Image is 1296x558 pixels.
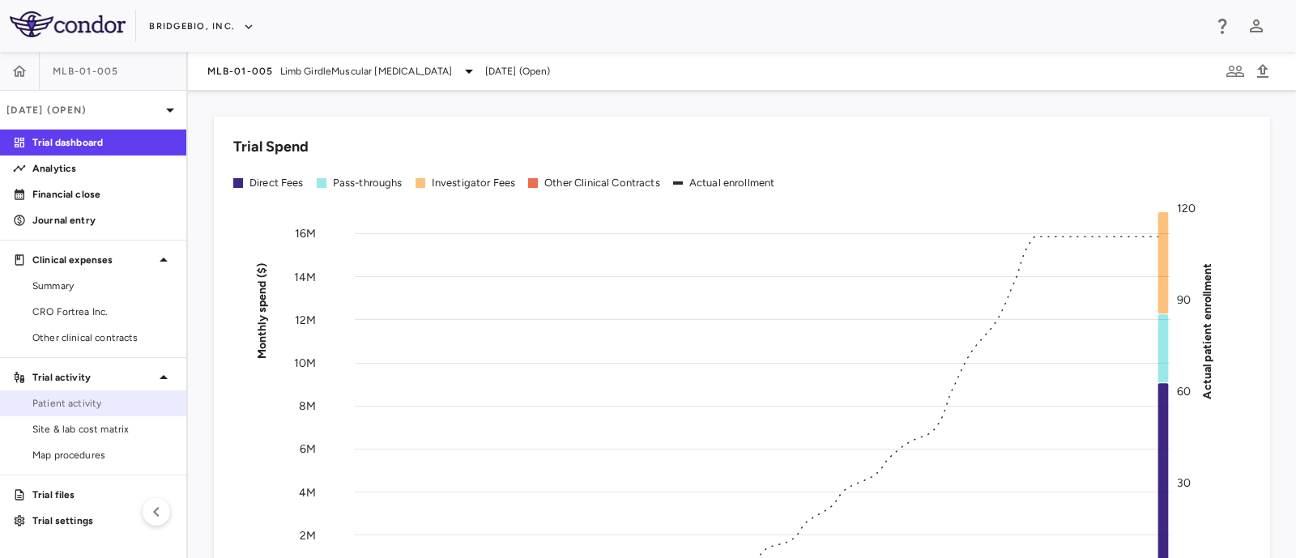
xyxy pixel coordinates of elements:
span: MLB-01-005 [53,65,119,78]
tspan: 10M [294,356,316,369]
div: Other Clinical Contracts [544,176,660,190]
div: Investigator Fees [432,176,516,190]
tspan: Monthly spend ($) [255,262,269,359]
div: Pass-throughs [333,176,403,190]
p: Journal entry [32,213,173,228]
div: Actual enrollment [689,176,775,190]
p: Financial close [32,187,173,202]
tspan: 12M [295,313,316,326]
tspan: 16M [295,227,316,241]
p: [DATE] (Open) [6,103,160,117]
tspan: 60 [1177,385,1191,398]
span: Site & lab cost matrix [32,422,173,437]
p: Clinical expenses [32,253,154,267]
tspan: 14M [294,270,316,283]
span: Map procedures [32,448,173,462]
tspan: 8M [299,399,316,413]
tspan: 120 [1177,202,1196,215]
span: Other clinical contracts [32,330,173,345]
span: Summary [32,279,173,293]
div: Direct Fees [249,176,304,190]
span: Patient activity [32,396,173,411]
tspan: 90 [1177,293,1191,307]
tspan: 2M [300,528,316,542]
tspan: 4M [299,485,316,499]
p: Analytics [32,161,173,176]
img: logo-full-SnFGN8VE.png [10,11,126,37]
p: Trial settings [32,513,173,528]
span: Limb GirdleMuscular [MEDICAL_DATA] [280,64,453,79]
span: MLB-01-005 [207,65,274,78]
p: Trial dashboard [32,135,173,150]
tspan: Actual patient enrollment [1200,262,1214,398]
button: BridgeBio, Inc. [149,14,254,40]
tspan: 30 [1177,476,1191,490]
p: Trial files [32,488,173,502]
h6: Trial Spend [233,136,309,158]
span: [DATE] (Open) [485,64,551,79]
span: CRO Fortrea Inc. [32,305,173,319]
tspan: 6M [300,442,316,456]
p: Trial activity [32,370,154,385]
